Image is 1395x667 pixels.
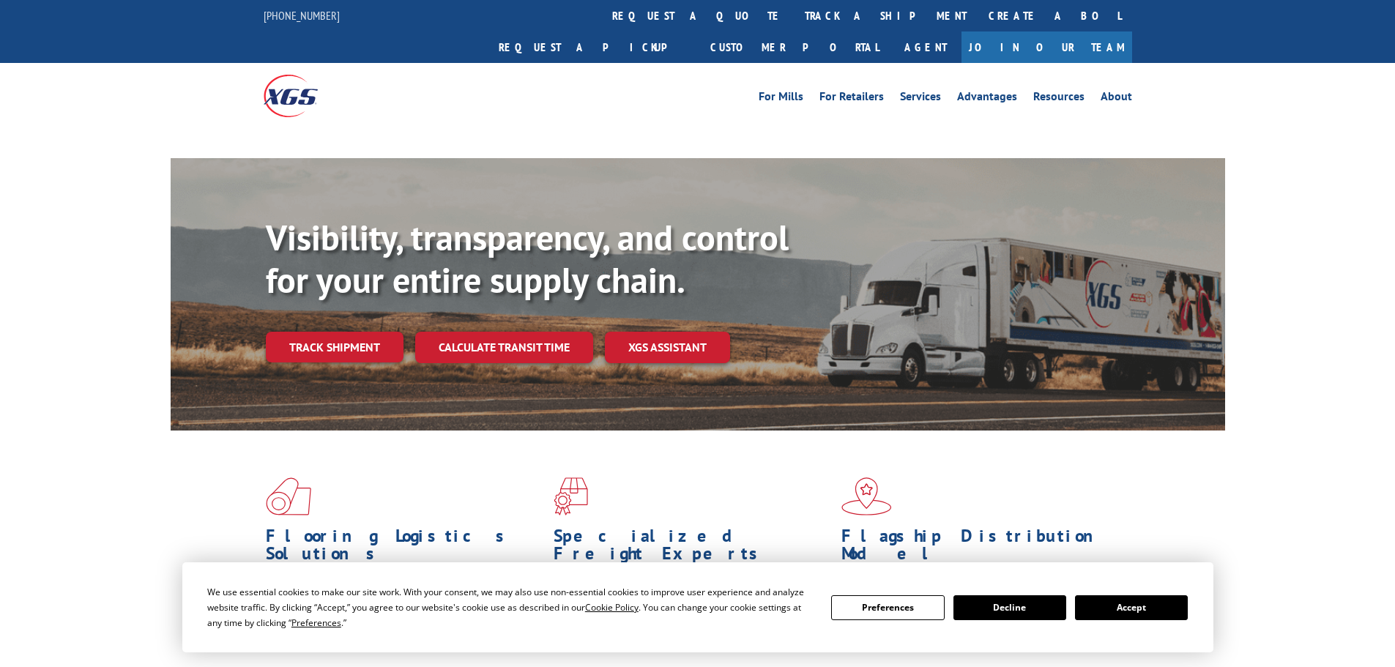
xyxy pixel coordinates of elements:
[266,527,543,570] h1: Flooring Logistics Solutions
[953,595,1066,620] button: Decline
[488,31,699,63] a: Request a pickup
[890,31,961,63] a: Agent
[819,91,884,107] a: For Retailers
[605,332,730,363] a: XGS ASSISTANT
[841,527,1118,570] h1: Flagship Distribution Model
[961,31,1132,63] a: Join Our Team
[264,8,340,23] a: [PHONE_NUMBER]
[554,527,830,570] h1: Specialized Freight Experts
[831,595,944,620] button: Preferences
[841,477,892,515] img: xgs-icon-flagship-distribution-model-red
[291,616,341,629] span: Preferences
[699,31,890,63] a: Customer Portal
[266,477,311,515] img: xgs-icon-total-supply-chain-intelligence-red
[957,91,1017,107] a: Advantages
[266,215,789,302] b: Visibility, transparency, and control for your entire supply chain.
[1033,91,1085,107] a: Resources
[585,601,639,614] span: Cookie Policy
[1101,91,1132,107] a: About
[415,332,593,363] a: Calculate transit time
[207,584,814,630] div: We use essential cookies to make our site work. With your consent, we may also use non-essential ...
[1075,595,1188,620] button: Accept
[759,91,803,107] a: For Mills
[554,477,588,515] img: xgs-icon-focused-on-flooring-red
[266,332,403,362] a: Track shipment
[182,562,1213,652] div: Cookie Consent Prompt
[900,91,941,107] a: Services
